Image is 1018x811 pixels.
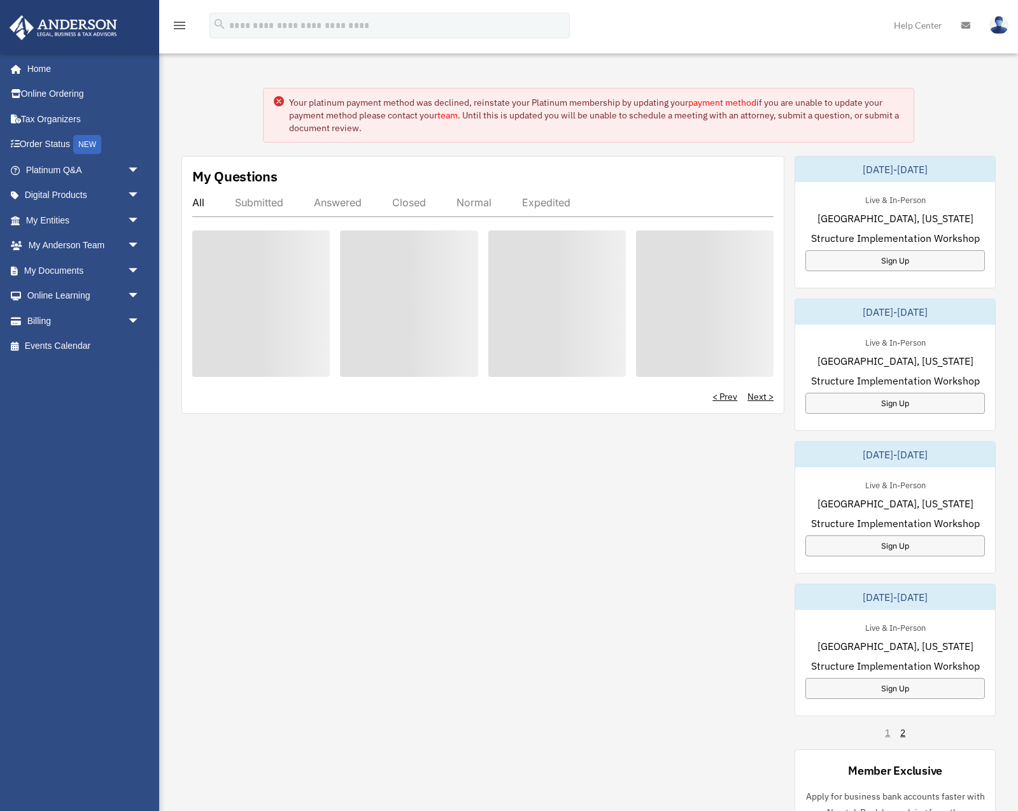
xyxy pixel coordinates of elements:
a: < Prev [712,390,737,403]
img: User Pic [989,16,1008,34]
a: Tax Organizers [9,106,159,132]
div: [DATE]-[DATE] [795,584,995,610]
div: All [192,196,204,209]
span: Structure Implementation Workshop [811,658,980,673]
div: NEW [73,135,101,154]
span: [GEOGRAPHIC_DATA], [US_STATE] [817,496,973,511]
span: Structure Implementation Workshop [811,373,980,388]
a: Order StatusNEW [9,132,159,158]
div: Live & In-Person [855,192,936,206]
div: My Questions [192,167,278,186]
a: team [437,109,458,121]
a: Platinum Q&Aarrow_drop_down [9,157,159,183]
div: Answered [314,196,362,209]
div: Member Exclusive [848,763,942,779]
span: arrow_drop_down [127,233,153,259]
img: Anderson Advisors Platinum Portal [6,15,121,40]
div: Expedited [522,196,570,209]
span: arrow_drop_down [127,183,153,209]
span: Structure Implementation Workshop [811,516,980,531]
div: [DATE]-[DATE] [795,442,995,467]
span: [GEOGRAPHIC_DATA], [US_STATE] [817,638,973,654]
a: My Documentsarrow_drop_down [9,258,159,283]
div: [DATE]-[DATE] [795,157,995,182]
div: Closed [392,196,426,209]
div: Live & In-Person [855,620,936,633]
a: Sign Up [805,393,985,414]
a: My Anderson Teamarrow_drop_down [9,233,159,258]
a: My Entitiesarrow_drop_down [9,208,159,233]
div: Submitted [235,196,283,209]
a: payment method [688,97,756,108]
span: arrow_drop_down [127,157,153,183]
a: Digital Productsarrow_drop_down [9,183,159,208]
span: arrow_drop_down [127,308,153,334]
div: Your platinum payment method was declined, reinstate your Platinum membership by updating your if... [289,96,903,134]
a: Home [9,56,153,81]
div: Live & In-Person [855,335,936,348]
a: Online Ordering [9,81,159,107]
div: Normal [456,196,491,209]
a: Sign Up [805,678,985,699]
span: arrow_drop_down [127,208,153,234]
a: menu [172,22,187,33]
span: arrow_drop_down [127,258,153,284]
div: Live & In-Person [855,477,936,491]
a: Online Learningarrow_drop_down [9,283,159,309]
i: menu [172,18,187,33]
i: search [213,17,227,31]
a: Events Calendar [9,334,159,359]
a: Billingarrow_drop_down [9,308,159,334]
div: [DATE]-[DATE] [795,299,995,325]
a: Next > [747,390,774,403]
a: Sign Up [805,250,985,271]
span: [GEOGRAPHIC_DATA], [US_STATE] [817,353,973,369]
span: arrow_drop_down [127,283,153,309]
a: 2 [900,726,905,739]
a: Sign Up [805,535,985,556]
span: Structure Implementation Workshop [811,230,980,246]
span: [GEOGRAPHIC_DATA], [US_STATE] [817,211,973,226]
